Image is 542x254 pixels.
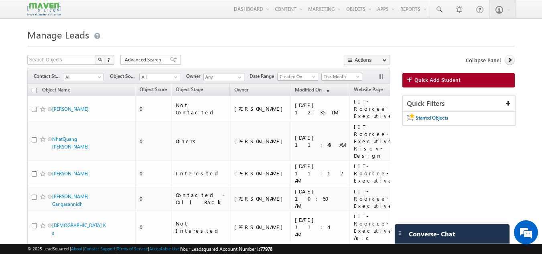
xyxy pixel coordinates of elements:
span: Website Page [354,86,383,92]
span: Date Range [250,73,277,80]
div: 0 [140,170,168,177]
button: ? [105,55,114,65]
a: Terms of Service [117,246,148,251]
div: 0 [140,105,168,112]
div: IIT-Roorkee-Executive [354,98,396,120]
a: [PERSON_NAME] [52,106,89,112]
div: [DATE] 12:35 PM [295,102,346,116]
span: Quick Add Student [414,76,461,83]
img: Search [98,57,102,61]
a: Show All Items [233,73,244,81]
span: Starred Objects [416,115,448,121]
a: NhatQuang [PERSON_NAME] [52,136,89,150]
span: Owner [234,87,248,93]
div: [PERSON_NAME] [234,105,287,112]
div: 0 [140,195,168,202]
button: Actions [344,55,390,65]
div: IIT-Roorkee-Executive [354,163,396,184]
div: IIT-Roorkee-Executive-Riscv-Design [354,123,396,159]
a: [PERSON_NAME] Gangasannidh [52,193,89,207]
div: IIT-Roorkee-Executive [354,188,396,209]
span: All [140,73,178,81]
span: Object Score [140,86,167,92]
div: 0 [140,138,168,145]
span: Owner [186,73,203,80]
div: [DATE] 11:48 AM [295,134,346,148]
span: Your Leadsquared Account Number is [181,246,272,252]
span: Advanced Search [125,56,164,63]
div: [DATE] 11:12 AM [295,163,346,184]
a: Quick Add Student [402,73,515,87]
a: Contact Support [84,246,116,251]
a: All [63,73,104,81]
div: [PERSON_NAME] [234,138,287,145]
span: ? [108,56,111,63]
div: Not Contacted [176,102,226,116]
span: All [63,73,101,81]
a: Object Stage [172,85,207,96]
a: [PERSON_NAME] [52,171,89,177]
div: [PERSON_NAME] [234,224,287,231]
div: IIT-Roorkee-Executive-Asic [354,213,396,242]
span: This Month [322,73,360,80]
a: Modified On (sorted descending) [291,85,333,96]
span: Collapse Panel [466,57,501,64]
div: Not Interested [176,220,226,234]
a: Object Score [136,85,171,96]
a: Object Name [38,85,74,96]
a: Created On [277,73,318,81]
div: [PERSON_NAME] [234,170,287,177]
span: © 2025 LeadSquared | | | | | [27,245,272,253]
span: Object Stage [176,86,203,92]
div: 0 [140,224,168,231]
div: Others [176,138,226,145]
a: This Month [321,73,362,81]
span: Object Source [110,73,139,80]
span: Contact Stage [34,73,63,80]
div: [DATE] 11:41 AM [295,216,346,238]
span: Created On [278,73,316,80]
span: Converse - Chat [409,230,455,238]
a: [DEMOGRAPHIC_DATA] K s [52,222,106,236]
a: All [139,73,180,81]
span: 77978 [260,246,272,252]
div: Quick Filters [403,96,516,112]
div: Contacted - Call Back [176,191,226,206]
span: Manage Leads [27,28,89,41]
div: [DATE] 10:50 AM [295,188,346,209]
span: (sorted descending) [323,87,329,93]
span: Modified On [295,87,322,93]
input: Type to Search [203,73,244,81]
div: Interested [176,170,226,177]
div: [PERSON_NAME] [234,195,287,202]
a: Website Page [350,85,387,96]
img: carter-drag [397,230,403,236]
img: Custom Logo [27,2,61,16]
input: Check all records [32,88,37,93]
a: About [71,246,83,251]
a: Acceptable Use [149,246,180,251]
